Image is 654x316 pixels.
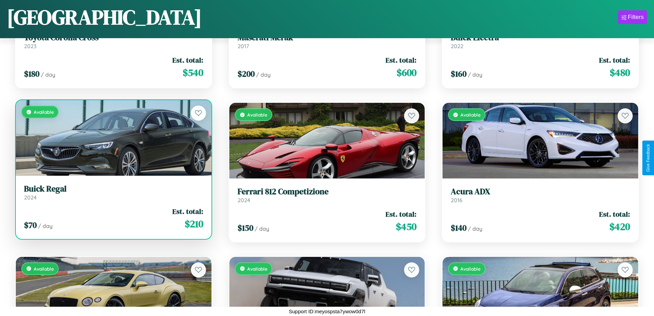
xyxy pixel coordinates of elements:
[451,222,467,233] span: $ 140
[24,33,203,50] a: Toyota Corolla Cross2023
[247,112,267,118] span: Available
[24,184,203,194] h3: Buick Regal
[24,43,36,50] span: 2023
[460,112,481,118] span: Available
[41,71,55,78] span: / day
[451,33,630,50] a: Buick Electra2022
[610,66,630,79] span: $ 480
[628,14,644,21] div: Filters
[238,197,250,204] span: 2024
[386,209,416,219] span: Est. total:
[247,266,267,272] span: Available
[396,220,416,233] span: $ 450
[238,43,249,50] span: 2017
[646,144,651,172] div: Give Feedback
[24,219,37,231] span: $ 70
[34,109,54,115] span: Available
[289,307,365,316] p: Support ID: meyospsta7ywow0d7l
[38,222,53,229] span: / day
[451,187,630,204] a: Acura ADX2016
[172,55,203,65] span: Est. total:
[618,10,647,24] button: Filters
[24,194,37,201] span: 2024
[451,43,463,50] span: 2022
[238,33,417,50] a: Maserati Merak2017
[599,55,630,65] span: Est. total:
[183,66,203,79] span: $ 540
[460,266,481,272] span: Available
[609,220,630,233] span: $ 420
[451,68,467,79] span: $ 160
[24,68,39,79] span: $ 180
[172,206,203,216] span: Est. total:
[24,184,203,201] a: Buick Regal2024
[397,66,416,79] span: $ 600
[7,3,202,31] h1: [GEOGRAPHIC_DATA]
[34,266,54,272] span: Available
[468,71,482,78] span: / day
[238,68,255,79] span: $ 200
[451,187,630,197] h3: Acura ADX
[255,225,269,232] span: / day
[599,209,630,219] span: Est. total:
[386,55,416,65] span: Est. total:
[238,222,253,233] span: $ 150
[238,187,417,204] a: Ferrari 812 Competizione2024
[256,71,271,78] span: / day
[468,225,482,232] span: / day
[451,197,462,204] span: 2016
[185,217,203,231] span: $ 210
[238,187,417,197] h3: Ferrari 812 Competizione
